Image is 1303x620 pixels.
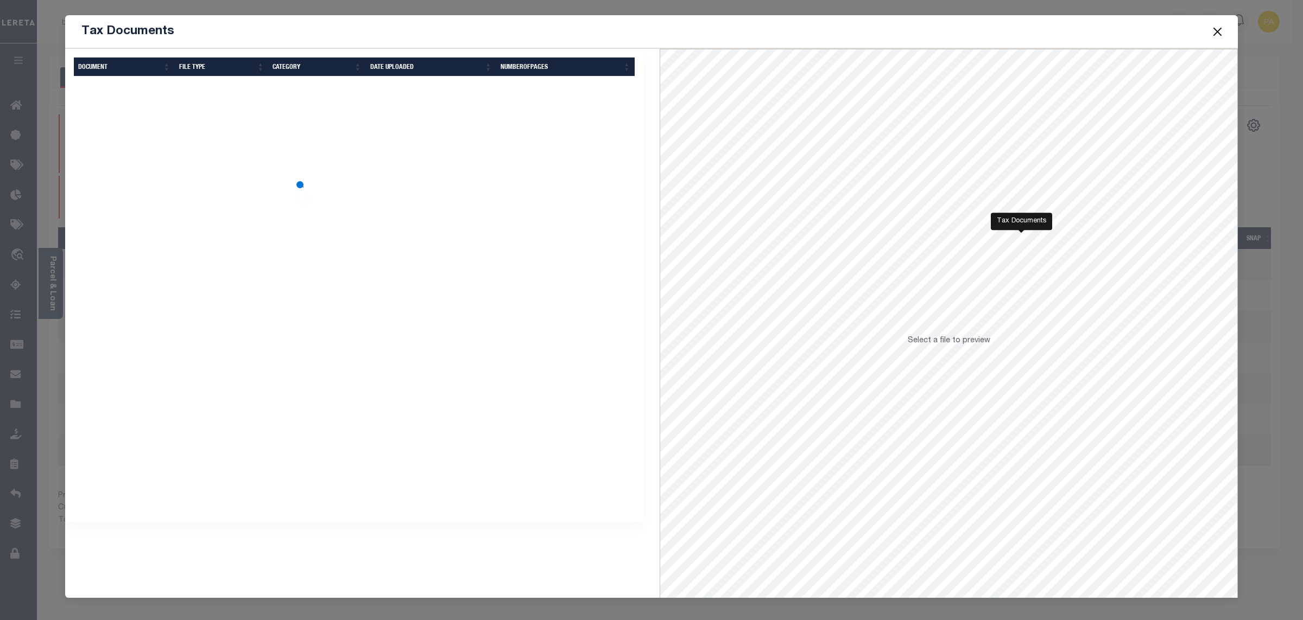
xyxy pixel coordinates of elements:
div: Tax Documents [991,213,1052,230]
th: DOCUMENT [74,57,175,76]
span: Select a file to preview [908,337,990,344]
th: Date Uploaded [366,57,496,76]
th: CATEGORY [268,57,365,76]
th: NumberOfPages [496,57,635,76]
th: FILE TYPE [175,57,269,76]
